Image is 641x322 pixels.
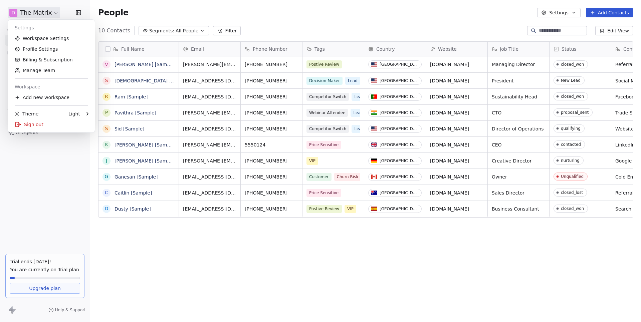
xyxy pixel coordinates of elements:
[68,110,80,117] div: Light
[11,65,92,76] a: Manage Team
[15,110,38,117] div: Theme
[11,22,92,33] div: Settings
[11,81,92,92] div: Workspace
[11,92,92,103] div: Add new workspace
[11,54,92,65] a: Billing & Subscription
[11,44,92,54] a: Profile Settings
[11,33,92,44] a: Workspace Settings
[11,119,92,130] div: Sign out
